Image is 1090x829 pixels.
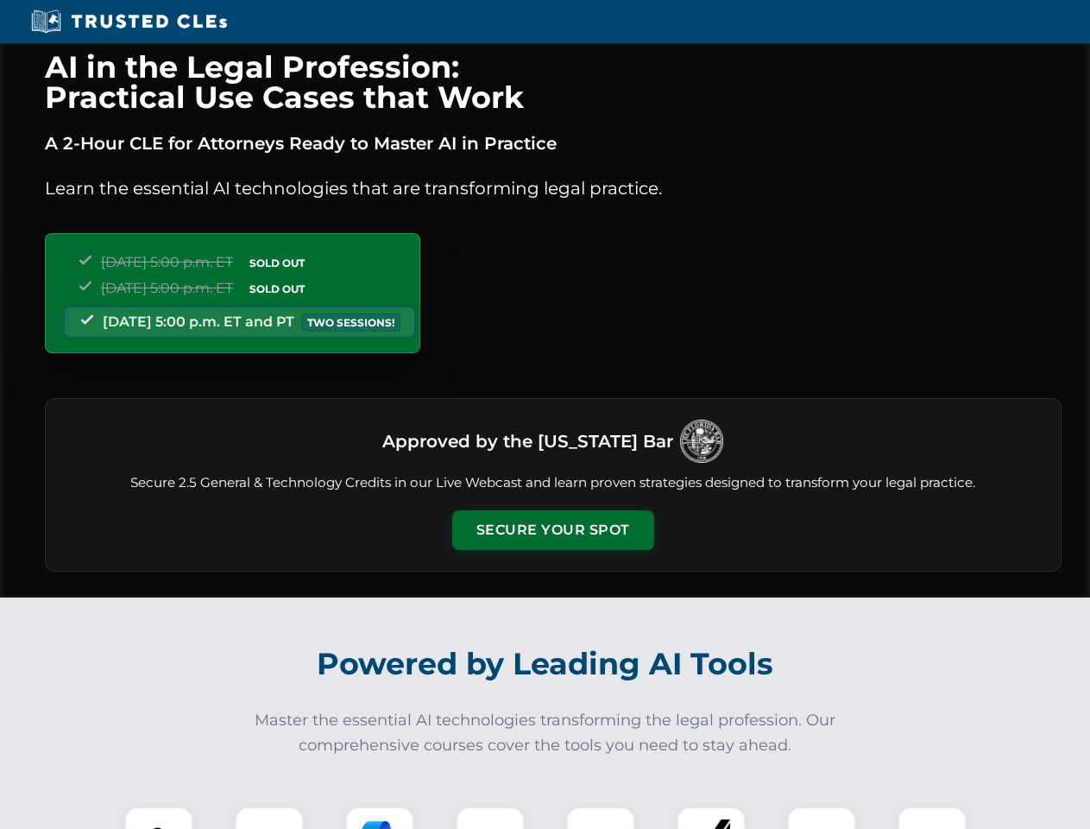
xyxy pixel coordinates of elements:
img: Trusted CLEs [26,9,232,35]
img: Logo [680,420,723,463]
span: SOLD OUT [243,254,311,272]
p: A 2-Hour CLE for Attorneys Ready to Master AI in Practice [45,130,1062,157]
span: [DATE] 5:00 p.m. ET [101,254,233,270]
span: [DATE] 5:00 p.m. ET [101,280,233,296]
p: Master the essential AI technologies transforming the legal profession. Our comprehensive courses... [243,708,847,758]
h1: AI in the Legal Profession: Practical Use Cases that Work [45,52,1062,112]
h2: Powered by Leading AI Tools [67,634,1024,694]
button: Secure Your Spot [452,510,654,550]
p: Learn the essential AI technologies that are transforming legal practice. [45,174,1062,202]
span: SOLD OUT [243,280,311,298]
p: Secure 2.5 General & Technology Credits in our Live Webcast and learn proven strategies designed ... [66,473,1040,493]
h3: Approved by the [US_STATE] Bar [382,426,673,457]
